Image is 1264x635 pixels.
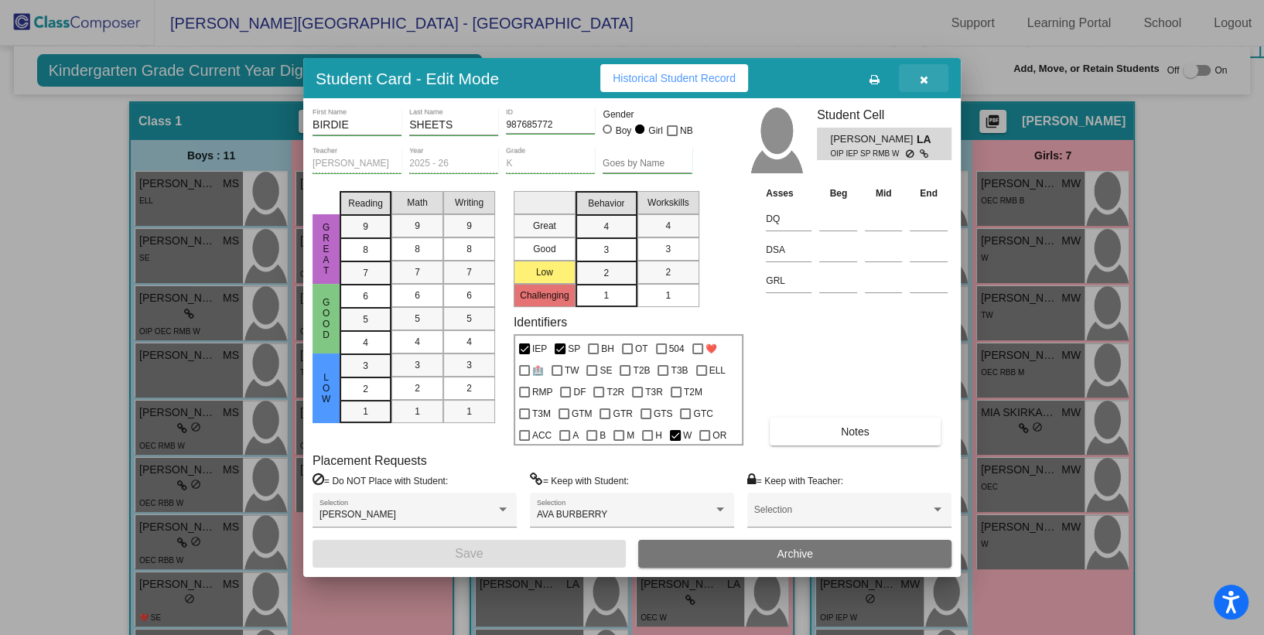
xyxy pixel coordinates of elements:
h3: Student Card - Edit Mode [316,69,499,88]
input: assessment [766,269,811,292]
span: GTS [654,405,673,423]
span: W [683,426,692,445]
th: End [906,185,951,202]
span: 2 [415,381,420,395]
th: Beg [815,185,861,202]
span: 8 [363,243,368,257]
span: 🏥 [532,361,544,380]
span: AVA BURBERRY [537,509,607,520]
button: Historical Student Record [600,64,748,92]
span: 8 [415,242,420,256]
span: 2 [603,266,609,280]
span: Archive [777,548,813,560]
span: 7 [466,265,472,279]
span: NB [680,121,693,140]
label: Identifiers [514,315,567,329]
span: 8 [466,242,472,256]
span: IEP [532,340,547,358]
span: 9 [363,220,368,234]
input: assessment [766,207,811,230]
span: OR [712,426,726,445]
label: = Keep with Student: [530,473,629,488]
span: 1 [466,405,472,418]
span: 3 [665,242,671,256]
span: Historical Student Record [613,72,736,84]
span: Save [455,547,483,560]
span: 6 [415,288,420,302]
span: OIP IEP SP RMB W [830,148,905,159]
span: 504 [669,340,685,358]
span: Great [319,222,333,276]
div: Boy [615,124,632,138]
mat-label: Gender [603,108,692,121]
input: grade [506,159,595,169]
span: Good [319,297,333,340]
span: 3 [363,359,368,373]
span: B [600,426,606,445]
span: OT [635,340,648,358]
span: LA [917,131,938,148]
span: Low [319,372,333,405]
label: = Do NOT Place with Student: [313,473,448,488]
span: 2 [665,265,671,279]
span: RMP [532,383,553,401]
span: 4 [363,336,368,350]
span: 3 [415,358,420,372]
span: Reading [348,196,383,210]
span: T2R [606,383,624,401]
span: 1 [363,405,368,418]
span: 7 [415,265,420,279]
span: Behavior [588,196,624,210]
span: 9 [415,219,420,233]
h3: Student Cell [817,108,951,122]
span: M [627,426,634,445]
span: SP [568,340,580,358]
span: 1 [415,405,420,418]
span: 4 [415,335,420,349]
label: = Keep with Teacher: [747,473,843,488]
span: A [572,426,579,445]
span: T2M [684,383,702,401]
span: H [655,426,662,445]
span: 6 [466,288,472,302]
span: T3B [671,361,688,380]
input: assessment [766,238,811,261]
span: 4 [665,219,671,233]
span: BH [601,340,614,358]
span: GTR [613,405,632,423]
span: ❤️ [705,340,717,358]
span: DF [573,383,586,401]
span: ACC [532,426,552,445]
span: 7 [363,266,368,280]
th: Mid [861,185,906,202]
span: [PERSON_NAME] [830,131,916,148]
span: 5 [363,312,368,326]
span: T3R [645,383,663,401]
span: 9 [466,219,472,233]
span: 5 [415,312,420,326]
span: Notes [841,425,869,438]
span: TW [565,361,579,380]
span: [PERSON_NAME] [319,509,396,520]
label: Placement Requests [313,453,427,468]
span: GTM [572,405,593,423]
span: GTC [693,405,712,423]
input: year [409,159,498,169]
th: Asses [762,185,815,202]
span: 5 [466,312,472,326]
span: Workskills [647,196,689,210]
span: ELL [709,361,726,380]
span: 3 [603,243,609,257]
span: 4 [466,335,472,349]
span: T2B [633,361,650,380]
span: 2 [363,382,368,396]
div: Girl [647,124,663,138]
input: Enter ID [506,120,595,131]
input: goes by name [603,159,692,169]
span: 4 [603,220,609,234]
span: 3 [466,358,472,372]
button: Notes [770,418,940,446]
span: 2 [466,381,472,395]
span: 1 [665,288,671,302]
span: 1 [603,288,609,302]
